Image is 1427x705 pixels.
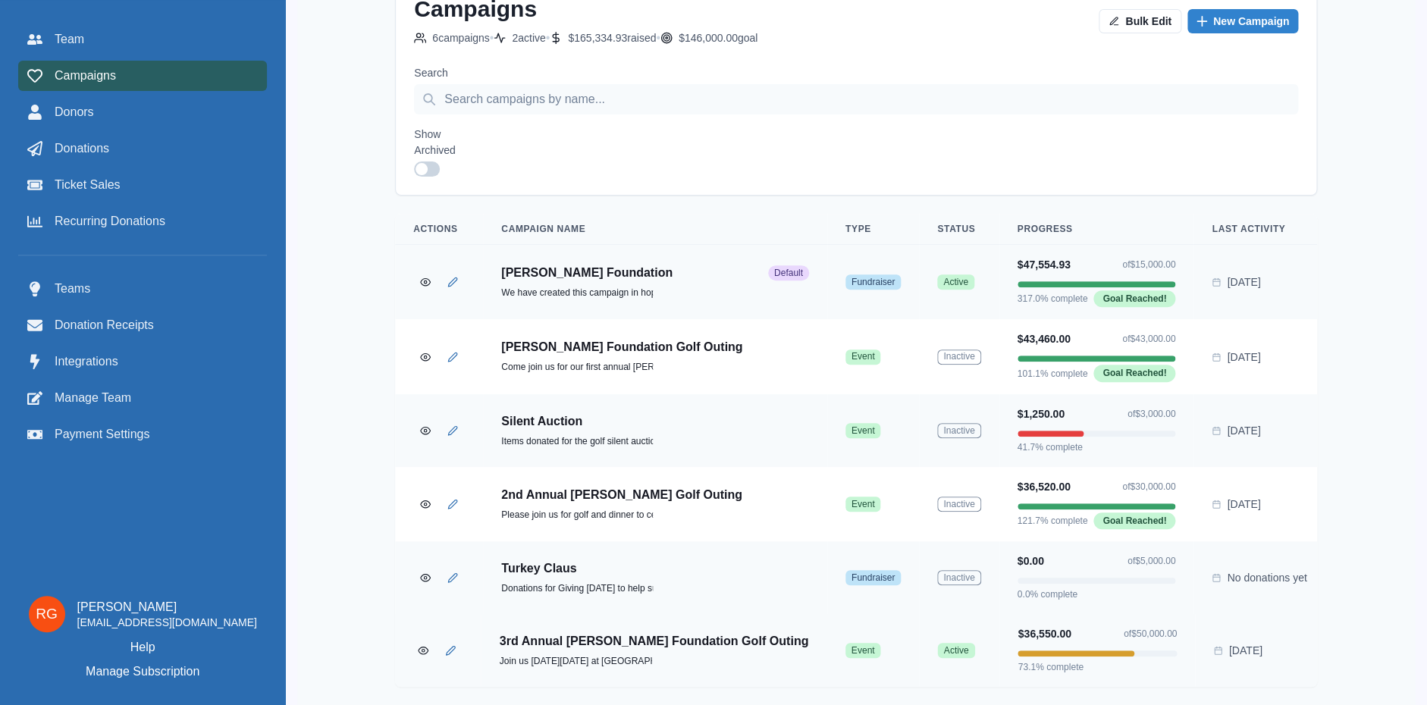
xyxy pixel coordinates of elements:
p: $47,554.93 [1018,257,1071,272]
p: 3rd Annual [PERSON_NAME] Foundation Golf Outing [500,634,809,649]
span: Inactive [937,497,980,512]
span: fundraiser [845,274,901,290]
p: Campaign Name [501,223,585,235]
p: 0.0 % complete [1018,587,1077,602]
p: [PERSON_NAME] Foundation [501,265,762,280]
span: Ticket Sales [55,176,121,194]
p: $1,250.00 [1018,406,1065,421]
span: Recurring Donations [55,212,165,230]
p: [PERSON_NAME] [77,598,257,616]
p: $36,550.00 [1018,626,1071,641]
p: 317.0 % complete [1018,291,1088,306]
p: $43,460.00 [1018,331,1071,346]
p: of $15,000.00 [1122,257,1175,272]
p: of $50,000.00 [1124,626,1177,641]
span: Teams [55,280,90,298]
p: • [656,29,660,47]
a: Campaigns [18,61,267,91]
p: We have created this campaign in hope to raise money for organizations that stand for [PERSON_NAM... [501,287,653,299]
span: Default [768,265,809,280]
p: [DATE] [1227,497,1260,512]
th: Actions [395,214,483,245]
a: Donation Receipts [18,310,267,340]
span: Team [55,30,84,49]
a: Help [130,638,155,656]
span: Campaigns [55,67,116,85]
span: Payment Settings [55,425,149,443]
a: Donors [18,97,267,127]
p: $0.00 [1018,553,1044,569]
p: [DATE] [1229,643,1262,658]
span: Goal Reached! [1093,512,1175,529]
p: Turkey Claus [501,561,809,576]
p: of $3,000.00 [1127,406,1175,421]
span: Integrations [55,352,118,371]
a: Teams [18,274,267,304]
button: View Campaign [413,566,438,590]
a: Recurring Donations [18,206,267,237]
a: Manage Team [18,383,267,413]
p: Status [937,223,975,235]
p: 101.1 % complete [1018,366,1088,381]
button: View Campaign [413,270,438,294]
p: Items donated for the golf silent auction [501,435,653,448]
button: Edit Campaign [441,270,465,294]
p: [DATE] [1227,274,1260,290]
span: Donations [55,139,109,158]
p: $165,334.93 raised [568,30,656,46]
a: Team [18,24,267,55]
a: Ticket Sales [18,170,267,200]
p: Manage Subscription [86,663,199,681]
span: event [845,423,881,438]
a: Payment Settings [18,419,267,450]
button: View Campaign [413,492,438,516]
span: Active [937,274,974,290]
label: Show Archived [414,127,455,158]
p: of $43,000.00 [1122,331,1175,346]
span: Inactive [937,570,980,585]
a: Integrations [18,346,267,377]
p: 2nd Annual [PERSON_NAME] Golf Outing [501,487,809,503]
p: 6 campaign s [432,30,490,46]
p: Donations for Giving [DATE] to help support getting gifts and meals to kids over Christmas. [501,582,653,595]
span: event [845,349,881,365]
span: Inactive [937,423,980,438]
button: Bulk Edit [1099,9,1181,33]
p: Come join us for our first annual [PERSON_NAME] Foundation Golf Outing and dinner at [GEOGRAPHIC_... [501,361,653,374]
p: Progress [1018,223,1073,235]
button: Edit Campaign [441,418,465,443]
p: of $30,000.00 [1122,479,1175,494]
span: fundraiser [845,570,901,585]
div: Richard P. Grimley [36,606,58,621]
span: Manage Team [55,389,131,407]
p: No donations yet [1227,570,1306,585]
label: Search [414,65,1289,81]
span: Goal Reached! [1093,290,1175,307]
span: Active [938,643,975,658]
p: 2 active [512,30,545,46]
p: Join us [DATE][DATE] at [GEOGRAPHIC_DATA] in [GEOGRAPHIC_DATA] for the 3rd Annual [PERSON_NAME] F... [500,655,652,668]
p: [DATE] [1227,423,1260,438]
span: Inactive [937,349,980,365]
button: Edit Campaign [441,345,465,369]
p: 41.7 % complete [1018,440,1083,455]
p: [DATE] [1227,349,1260,365]
p: Please join us for golf and dinner to celebrate [PERSON_NAME]. All funds raised at this outing wi... [501,509,653,522]
input: Search campaigns by name... [414,84,1298,114]
p: Last Activity [1212,223,1285,235]
p: 121.7 % complete [1018,513,1088,528]
button: View Campaign [413,418,438,443]
p: • [490,29,494,47]
p: $146,000.00 goal [679,30,757,46]
span: Donation Receipts [55,316,154,334]
p: Silent Auction [501,414,809,429]
p: 73.1 % complete [1018,660,1084,675]
a: New Campaign [1187,9,1298,33]
p: of $5,000.00 [1127,553,1175,569]
span: event [845,497,881,512]
button: View Campaign [411,638,435,663]
span: Goal Reached! [1093,365,1175,381]
p: $36,520.00 [1018,479,1071,494]
button: View Campaign [413,345,438,369]
p: [EMAIL_ADDRESS][DOMAIN_NAME] [77,616,257,630]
